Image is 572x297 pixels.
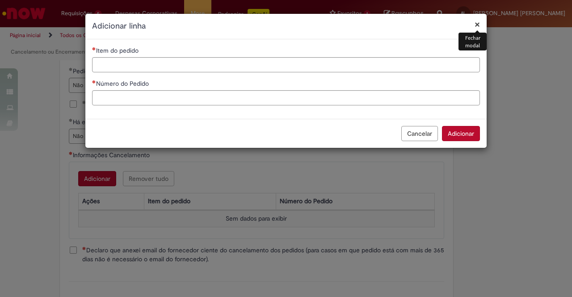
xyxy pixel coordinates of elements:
button: Adicionar [442,126,480,141]
button: Fechar modal [475,20,480,29]
span: Necessários [92,47,96,50]
h2: Adicionar linha [92,21,480,32]
input: Número do Pedido [92,90,480,105]
span: Número do Pedido [96,79,151,88]
div: Fechar modal [458,33,487,50]
button: Cancelar [401,126,438,141]
span: Item do pedido [96,46,140,54]
input: Item do pedido [92,57,480,72]
span: Necessários [92,80,96,84]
